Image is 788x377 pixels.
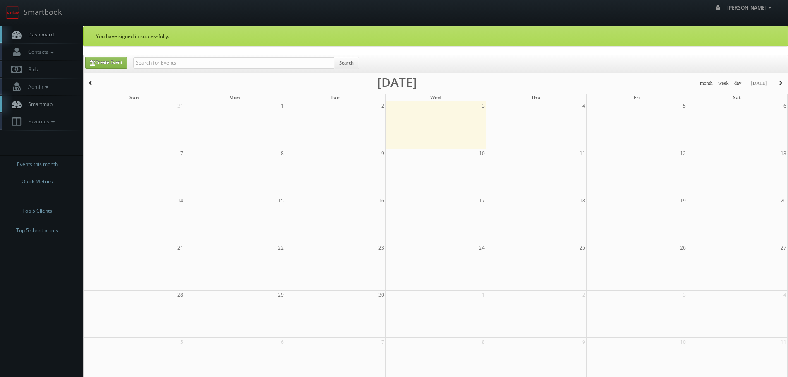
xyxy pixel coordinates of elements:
span: 11 [579,149,586,158]
span: 15 [277,196,285,205]
span: 10 [478,149,486,158]
span: 13 [780,149,787,158]
span: 3 [682,291,687,299]
span: 30 [378,291,385,299]
span: Admin [24,83,50,90]
span: 6 [280,338,285,346]
span: Sun [129,94,139,101]
button: month [697,78,716,89]
span: Fri [634,94,640,101]
span: 2 [582,291,586,299]
span: 18 [579,196,586,205]
span: 4 [582,101,586,110]
p: You have signed in successfully. [96,33,775,40]
span: 9 [381,149,385,158]
span: 3 [481,101,486,110]
h2: [DATE] [377,78,417,86]
span: Bids [24,66,38,73]
span: Tue [331,94,340,101]
button: day [731,78,745,89]
span: 4 [783,291,787,299]
span: 21 [177,243,184,252]
span: 29 [277,291,285,299]
span: Contacts [24,48,56,55]
span: Dashboard [24,31,54,38]
span: Wed [430,94,441,101]
span: 5 [180,338,184,346]
span: [PERSON_NAME] [727,4,774,11]
span: Top 5 Clients [22,207,52,215]
span: 25 [579,243,586,252]
span: Quick Metrics [22,178,53,186]
span: 6 [783,101,787,110]
span: 24 [478,243,486,252]
span: Top 5 shoot prices [16,226,58,235]
span: 17 [478,196,486,205]
input: Search for Events [133,57,334,69]
span: Mon [229,94,240,101]
span: Smartmap [24,101,53,108]
span: 26 [679,243,687,252]
span: 16 [378,196,385,205]
span: 7 [381,338,385,346]
button: week [715,78,732,89]
span: 28 [177,291,184,299]
span: 9 [582,338,586,346]
span: 12 [679,149,687,158]
span: 7 [180,149,184,158]
span: Sat [733,94,741,101]
span: 23 [378,243,385,252]
span: Thu [531,94,541,101]
button: [DATE] [748,78,770,89]
span: 5 [682,101,687,110]
span: 31 [177,101,184,110]
a: Create Event [85,57,127,69]
span: 1 [481,291,486,299]
span: 11 [780,338,787,346]
span: 14 [177,196,184,205]
span: Events this month [17,160,58,168]
span: 20 [780,196,787,205]
span: 1 [280,101,285,110]
span: 19 [679,196,687,205]
span: 8 [280,149,285,158]
span: 27 [780,243,787,252]
button: Search [334,57,359,69]
span: 8 [481,338,486,346]
span: 10 [679,338,687,346]
img: smartbook-logo.png [6,6,19,19]
span: 22 [277,243,285,252]
span: 2 [381,101,385,110]
span: Favorites [24,118,57,125]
